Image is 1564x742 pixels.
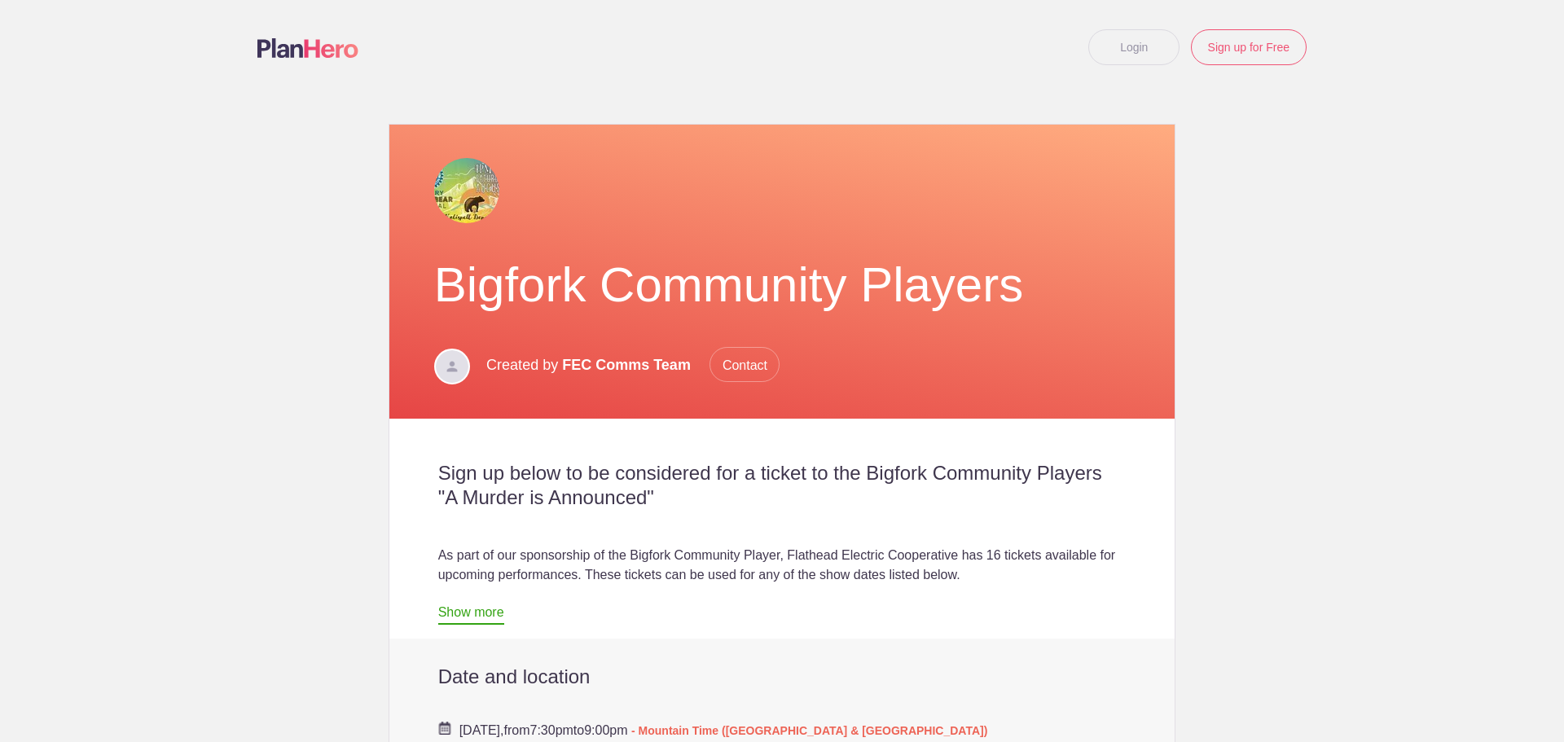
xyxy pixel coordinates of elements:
span: 9:00pm [584,723,627,737]
a: Login [1088,29,1180,65]
img: Logo main planhero [257,38,358,58]
p: Created by [486,347,780,383]
a: Sign up for Free [1191,29,1307,65]
span: FEC Comms Team [562,357,691,373]
div: As part of our sponsorship of the Bigfork Community Player, Flathead Electric Cooperative has 16 ... [438,546,1127,585]
span: from to [459,723,988,737]
img: Great bear [434,158,499,223]
h1: Bigfork Community Players [434,256,1131,314]
img: Cal purple [438,722,451,735]
a: Show more [438,605,504,625]
span: [DATE], [459,723,504,737]
h2: Sign up below to be considered for a ticket to the Bigfork Community Players "A Murder is Announced" [438,461,1127,510]
img: Davatar [434,349,470,384]
span: Contact [710,347,780,382]
span: 7:30pm [529,723,573,737]
h2: Date and location [438,665,1127,689]
span: - Mountain Time ([GEOGRAPHIC_DATA] & [GEOGRAPHIC_DATA]) [631,724,987,737]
